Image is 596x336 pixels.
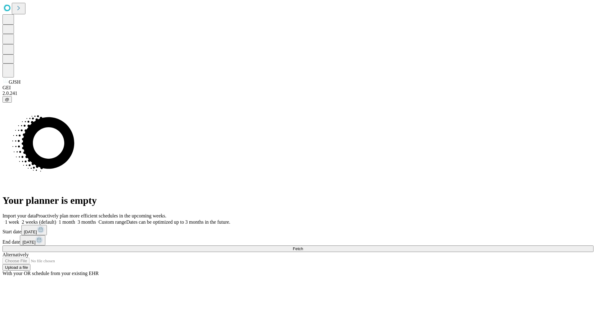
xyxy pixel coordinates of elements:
span: Alternatively [2,252,29,257]
button: [DATE] [20,235,45,245]
button: @ [2,96,12,103]
div: End date [2,235,594,245]
h1: Your planner is empty [2,195,594,206]
span: 2 weeks (default) [22,219,56,225]
button: Fetch [2,245,594,252]
span: [DATE] [22,240,35,245]
span: GJSH [9,79,20,85]
span: Dates can be optimized up to 3 months in the future. [126,219,230,225]
span: Custom range [98,219,126,225]
div: Start date [2,225,594,235]
span: Import your data [2,213,36,218]
span: Fetch [293,246,303,251]
span: 1 week [5,219,19,225]
span: @ [5,97,9,102]
button: [DATE] [21,225,47,235]
span: [DATE] [24,230,37,234]
span: Proactively plan more efficient schedules in the upcoming weeks. [36,213,166,218]
button: Upload a file [2,264,30,271]
span: 1 month [59,219,75,225]
span: 3 months [78,219,96,225]
span: With your OR schedule from your existing EHR [2,271,99,276]
div: 2.0.241 [2,91,594,96]
div: GEI [2,85,594,91]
